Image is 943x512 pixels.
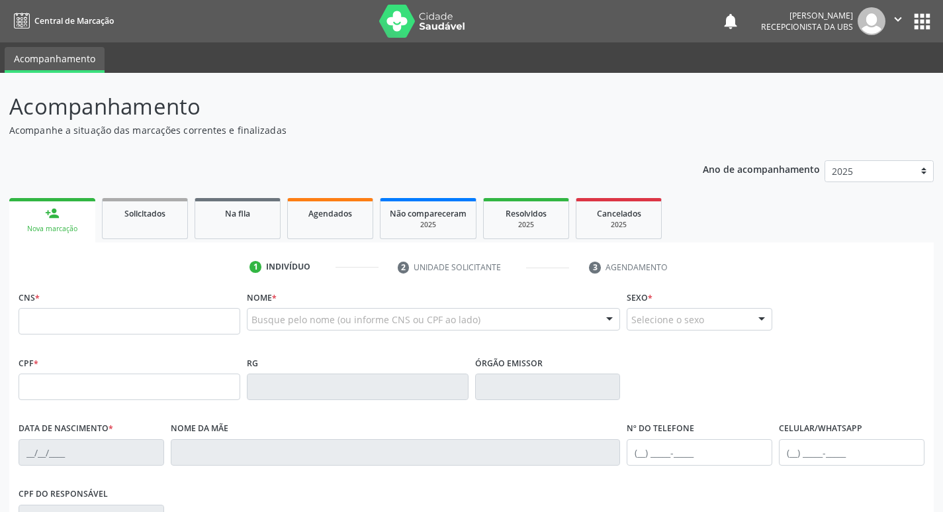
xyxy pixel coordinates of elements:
[171,419,228,439] label: Nome da mãe
[19,439,164,466] input: __/__/____
[885,7,911,35] button: 
[891,12,905,26] i: 
[19,419,113,439] label: Data de nascimento
[251,313,480,327] span: Busque pelo nome (ou informe CNS ou CPF ao lado)
[247,353,258,374] label: RG
[19,287,40,308] label: CNS
[779,439,924,466] input: (__) _____-_____
[247,287,277,308] label: Nome
[631,313,704,327] span: Selecione o sexo
[9,123,656,137] p: Acompanhe a situação das marcações correntes e finalizadas
[19,353,38,374] label: CPF
[124,208,165,219] span: Solicitados
[761,21,853,32] span: Recepcionista da UBS
[45,206,60,221] div: person_add
[627,419,694,439] label: Nº do Telefone
[475,353,543,374] label: Órgão emissor
[761,10,853,21] div: [PERSON_NAME]
[627,287,652,308] label: Sexo
[308,208,352,219] span: Agendados
[858,7,885,35] img: img
[19,224,86,234] div: Nova marcação
[597,208,641,219] span: Cancelados
[506,208,547,219] span: Resolvidos
[627,439,772,466] input: (__) _____-_____
[249,261,261,273] div: 1
[5,47,105,73] a: Acompanhamento
[721,12,740,30] button: notifications
[911,10,934,33] button: apps
[34,15,114,26] span: Central de Marcação
[390,220,467,230] div: 2025
[703,160,820,177] p: Ano de acompanhamento
[225,208,250,219] span: Na fila
[586,220,652,230] div: 2025
[19,484,108,505] label: CPF do responsável
[266,261,310,273] div: Indivíduo
[779,419,862,439] label: Celular/WhatsApp
[390,208,467,219] span: Não compareceram
[493,220,559,230] div: 2025
[9,90,656,123] p: Acompanhamento
[9,10,114,32] a: Central de Marcação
